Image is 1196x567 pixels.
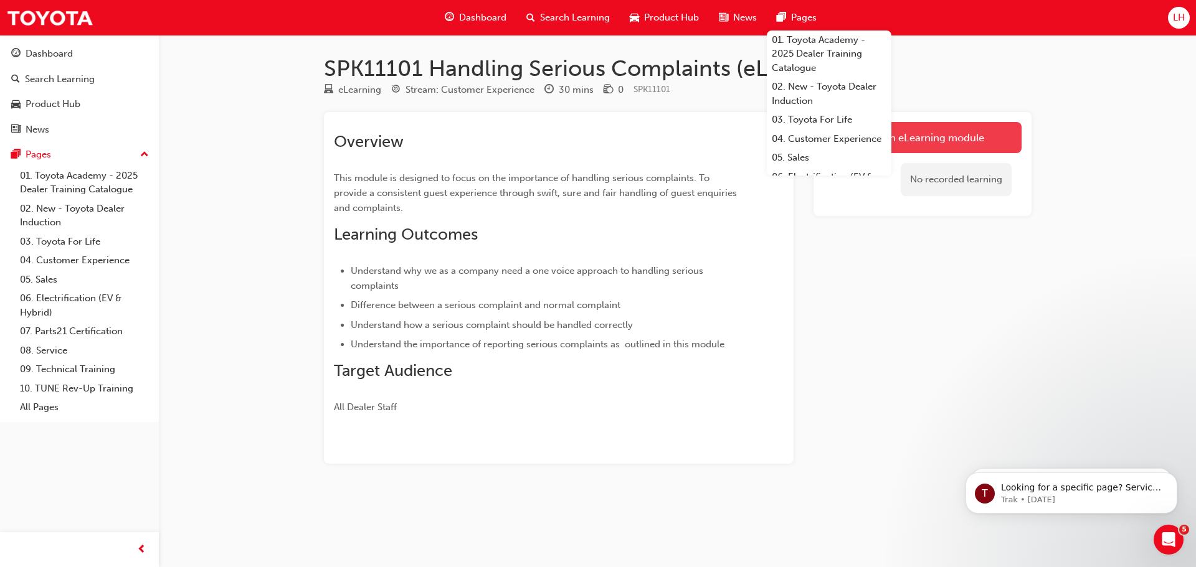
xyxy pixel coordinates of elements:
[719,10,728,26] span: news-icon
[351,319,633,330] span: Understand how a serious complaint should be handled correctly
[767,5,827,30] a: pages-iconPages
[5,93,154,116] a: Product Hub
[11,99,21,110] span: car-icon
[334,361,452,380] span: Target Audience
[791,11,817,25] span: Pages
[777,10,786,26] span: pages-icon
[26,47,73,61] div: Dashboard
[604,82,624,98] div: Price
[334,172,739,213] span: This module is designed to focus on the importance of handling serious complaints. To provide a c...
[5,40,154,143] button: DashboardSearch LearningProduct HubNews
[15,232,154,251] a: 03. Toyota For Life
[526,10,535,26] span: search-icon
[11,124,21,136] span: news-icon
[15,166,154,199] a: 01. Toyota Academy - 2025 Dealer Training Catalogue
[544,82,594,98] div: Duration
[351,265,706,291] span: Understand why we as a company need a one voice approach to handling serious complaints
[26,97,80,111] div: Product Hub
[391,82,534,98] div: Stream
[1154,525,1184,555] iframe: Intercom live chat
[324,55,1032,82] h1: SPK11101 Handling Serious Complaints (eLearning)
[26,123,49,137] div: News
[11,74,20,85] span: search-icon
[11,49,21,60] span: guage-icon
[5,143,154,166] button: Pages
[137,542,146,558] span: prev-icon
[618,83,624,97] div: 0
[1168,7,1190,29] button: LH
[391,85,401,96] span: target-icon
[15,398,154,417] a: All Pages
[604,85,613,96] span: money-icon
[26,148,51,162] div: Pages
[733,11,757,25] span: News
[334,401,397,413] span: All Dealer Staff
[334,132,404,151] span: Overview
[5,42,154,65] a: Dashboard
[767,167,891,200] a: 06. Electrification (EV & Hybrid)
[767,110,891,129] a: 03. Toyota For Life
[540,11,610,25] span: Search Learning
[620,5,709,30] a: car-iconProduct Hub
[947,446,1196,533] iframe: Intercom notifications message
[15,289,154,322] a: 06. Electrification (EV & Hybrid)
[15,251,154,270] a: 04. Customer Experience
[644,11,699,25] span: Product Hub
[6,4,93,32] img: Trak
[459,11,506,25] span: Dashboard
[435,5,516,30] a: guage-iconDashboard
[338,83,381,97] div: eLearning
[15,360,154,379] a: 09. Technical Training
[1173,11,1185,25] span: LH
[630,10,639,26] span: car-icon
[544,85,554,96] span: clock-icon
[5,118,154,141] a: News
[406,83,534,97] div: Stream: Customer Experience
[140,147,149,163] span: up-icon
[351,299,620,311] span: Difference between a serious complaint and normal complaint
[709,5,767,30] a: news-iconNews
[767,148,891,167] a: 05. Sales
[767,77,891,110] a: 02. New - Toyota Dealer Induction
[324,85,333,96] span: learningResourceType_ELEARNING-icon
[516,5,620,30] a: search-iconSearch Learning
[15,270,154,289] a: 05. Sales
[901,163,1012,196] div: No recorded learning
[5,68,154,91] a: Search Learning
[767,129,891,149] a: 04. Customer Experience
[445,10,454,26] span: guage-icon
[15,322,154,341] a: 07. Parts21 Certification
[25,72,95,87] div: Search Learning
[334,225,478,244] span: Learning Outcomes
[634,84,670,95] span: Learning resource code
[559,83,594,97] div: 30 mins
[15,341,154,360] a: 08. Service
[15,379,154,398] a: 10. TUNE Rev-Up Training
[351,339,724,350] span: Understand the importance of reporting serious complaints as outlined in this module
[767,30,891,78] a: 01. Toyota Academy - 2025 Dealer Training Catalogue
[15,199,154,232] a: 02. New - Toyota Dealer Induction
[11,149,21,161] span: pages-icon
[823,122,1022,153] a: Launch eLearning module
[1179,525,1189,535] span: 5
[324,82,381,98] div: Type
